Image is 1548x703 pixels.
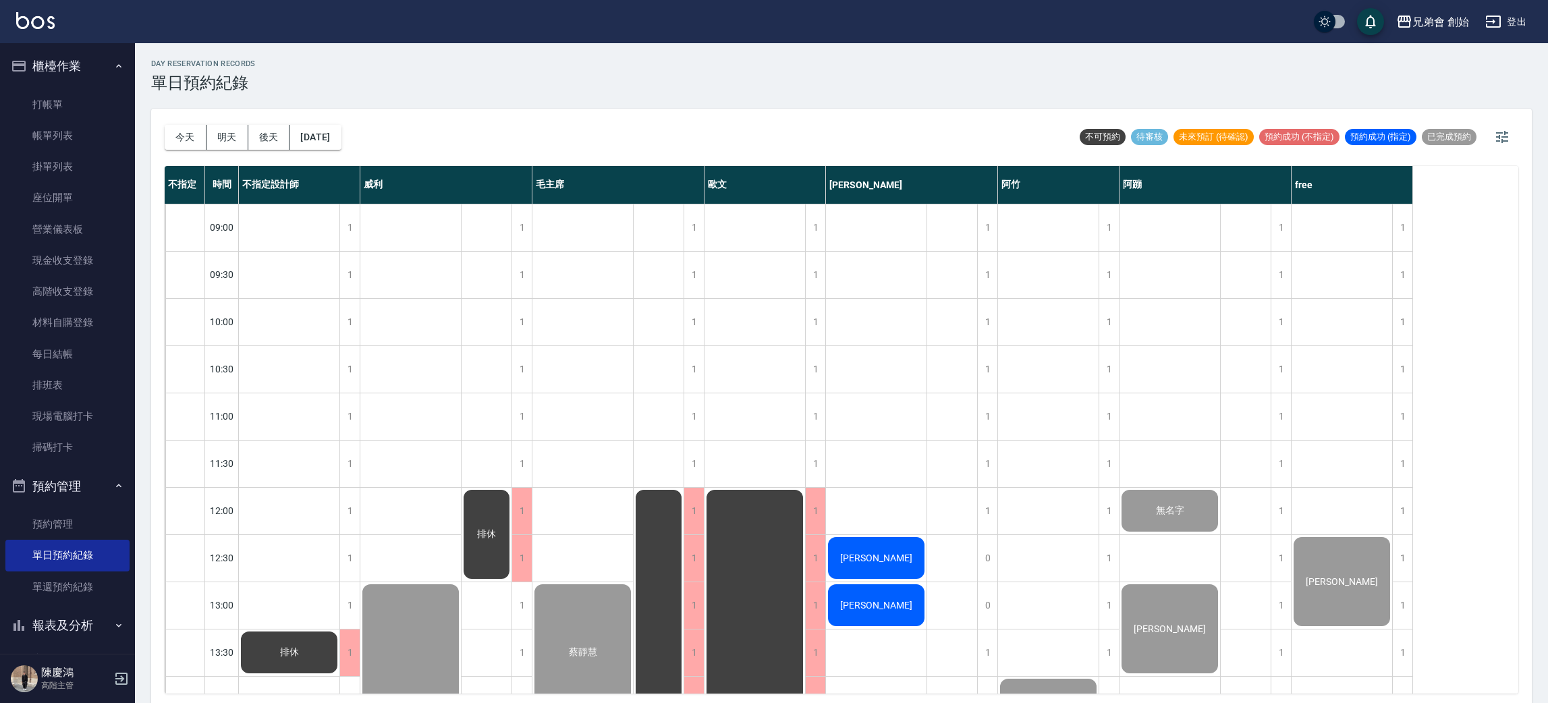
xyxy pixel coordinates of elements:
[977,441,997,487] div: 1
[1099,299,1119,345] div: 1
[1392,629,1412,676] div: 1
[1391,8,1474,36] button: 兄弟會 創始
[1259,131,1339,143] span: 預約成功 (不指定)
[205,534,239,582] div: 12:30
[684,582,704,629] div: 1
[151,74,256,92] h3: 單日預約紀錄
[1412,13,1469,30] div: 兄弟會 創始
[205,393,239,440] div: 11:00
[512,252,532,298] div: 1
[684,393,704,440] div: 1
[684,204,704,251] div: 1
[1099,393,1119,440] div: 1
[5,89,130,120] a: 打帳單
[805,346,825,393] div: 1
[1173,131,1254,143] span: 未來預訂 (待確認)
[512,441,532,487] div: 1
[5,276,130,307] a: 高階收支登錄
[837,553,915,563] span: [PERSON_NAME]
[826,166,998,204] div: [PERSON_NAME]
[1392,204,1412,251] div: 1
[1422,131,1476,143] span: 已完成預約
[704,166,826,204] div: 歐文
[205,166,239,204] div: 時間
[512,346,532,393] div: 1
[339,299,360,345] div: 1
[1119,166,1292,204] div: 阿蹦
[512,629,532,676] div: 1
[339,346,360,393] div: 1
[1292,166,1413,204] div: free
[289,125,341,150] button: [DATE]
[977,346,997,393] div: 1
[805,629,825,676] div: 1
[512,535,532,582] div: 1
[205,251,239,298] div: 09:30
[5,120,130,151] a: 帳單列表
[1099,252,1119,298] div: 1
[977,488,997,534] div: 1
[1357,8,1384,35] button: save
[566,646,600,658] span: 蔡靜慧
[684,346,704,393] div: 1
[805,299,825,345] div: 1
[1099,204,1119,251] div: 1
[1271,299,1291,345] div: 1
[1392,535,1412,582] div: 1
[5,307,130,338] a: 材料自購登錄
[1392,346,1412,393] div: 1
[684,441,704,487] div: 1
[1099,535,1119,582] div: 1
[805,204,825,251] div: 1
[360,166,532,204] div: 威利
[5,49,130,84] button: 櫃檯作業
[805,252,825,298] div: 1
[1131,131,1168,143] span: 待審核
[5,642,130,677] button: 客戶管理
[1271,393,1291,440] div: 1
[1099,346,1119,393] div: 1
[151,59,256,68] h2: day Reservation records
[1392,252,1412,298] div: 1
[5,540,130,571] a: 單日預約紀錄
[1392,488,1412,534] div: 1
[805,488,825,534] div: 1
[339,535,360,582] div: 1
[5,401,130,432] a: 現場電腦打卡
[684,629,704,676] div: 1
[41,679,110,692] p: 高階主管
[11,665,38,692] img: Person
[805,393,825,440] div: 1
[339,441,360,487] div: 1
[684,488,704,534] div: 1
[41,666,110,679] h5: 陳慶鴻
[205,440,239,487] div: 11:30
[977,393,997,440] div: 1
[977,299,997,345] div: 1
[1271,252,1291,298] div: 1
[532,166,704,204] div: 毛主席
[5,214,130,245] a: 營業儀表板
[512,488,532,534] div: 1
[1392,582,1412,629] div: 1
[5,608,130,643] button: 報表及分析
[165,125,206,150] button: 今天
[5,245,130,276] a: 現金收支登錄
[205,204,239,251] div: 09:00
[1271,441,1291,487] div: 1
[1099,488,1119,534] div: 1
[512,393,532,440] div: 1
[205,629,239,676] div: 13:30
[998,166,1119,204] div: 阿竹
[1271,535,1291,582] div: 1
[165,166,205,204] div: 不指定
[684,535,704,582] div: 1
[5,509,130,540] a: 預約管理
[805,441,825,487] div: 1
[239,166,360,204] div: 不指定設計師
[5,182,130,213] a: 座位開單
[1099,582,1119,629] div: 1
[5,469,130,504] button: 預約管理
[684,299,704,345] div: 1
[339,204,360,251] div: 1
